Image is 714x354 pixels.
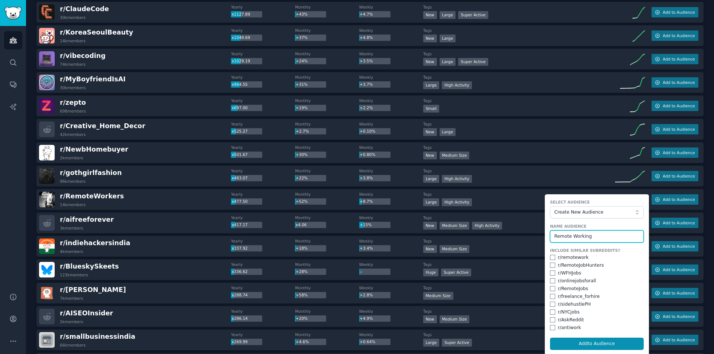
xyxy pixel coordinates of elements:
[423,269,439,276] div: Huge
[423,215,615,220] dt: Tags
[440,58,456,66] div: Large
[423,75,615,80] dt: Tags
[39,262,55,277] img: BlueskySkeets
[442,339,472,347] div: Super Active
[550,338,644,350] button: Addto Audience
[663,197,695,202] span: Add to Audience
[231,28,295,33] dt: Yearly
[554,209,636,216] span: Create New Audience
[360,340,375,344] span: +0.64%
[441,269,471,276] div: Super Active
[442,175,472,183] div: High Activity
[458,58,488,66] div: Super Active
[423,262,615,267] dt: Tags
[296,293,308,297] span: +58%
[232,176,248,180] span: x483.07
[60,62,86,67] div: 74k members
[423,339,440,347] div: Large
[558,309,580,316] div: r/ NYCjobs
[231,121,295,127] dt: Yearly
[359,75,423,80] dt: Weekly
[296,12,308,16] span: +43%
[663,127,695,132] span: Add to Audience
[558,262,604,269] div: r/ RemoteJobHunters
[295,28,359,33] dt: Monthly
[295,262,359,267] dt: Monthly
[295,238,359,244] dt: Monthly
[232,129,248,133] span: x525.27
[423,28,615,33] dt: Tags
[295,285,359,290] dt: Monthly
[423,192,615,197] dt: Tags
[663,267,695,272] span: Add to Audience
[359,98,423,103] dt: Weekly
[231,309,295,314] dt: Yearly
[558,286,588,292] div: r/ RemoteJobs
[60,38,86,43] div: 14k members
[423,198,440,206] div: Large
[295,332,359,337] dt: Monthly
[652,218,698,228] button: Add to Audience
[550,248,644,253] label: Include Similar Subreddits?
[295,215,359,220] dt: Monthly
[39,98,55,114] img: zepto
[359,4,423,10] dt: Weekly
[359,309,423,314] dt: Weekly
[558,278,596,285] div: r/ onlinejobsforall
[360,176,373,180] span: +3.8%
[232,199,248,204] span: x477.50
[60,179,86,184] div: 96k members
[232,12,250,16] span: x1127.89
[60,192,124,200] span: r/ RemoteWorkers
[423,81,440,89] div: Large
[296,152,308,157] span: +30%
[296,316,308,321] span: +20%
[232,269,248,274] span: x336.62
[39,192,55,207] img: RemoteWorkers
[652,147,698,158] button: Add to Audience
[295,4,359,10] dt: Monthly
[296,105,308,110] span: +19%
[359,145,423,150] dt: Weekly
[360,246,373,250] span: +3.4%
[60,15,86,20] div: 30k members
[423,238,615,244] dt: Tags
[423,332,615,337] dt: Tags
[550,206,644,219] button: Create New Audience
[359,238,423,244] dt: Weekly
[39,75,55,90] img: MyBoyfriendIsAI
[39,4,55,20] img: ClaudeCode
[663,80,695,85] span: Add to Audience
[423,11,437,19] div: New
[652,288,698,298] button: Add to Audience
[558,317,584,324] div: r/ AskReddit
[360,12,373,16] span: +4.7%
[360,223,372,227] span: +15%
[663,56,695,62] span: Add to Audience
[423,222,437,230] div: New
[60,29,133,36] span: r/ KoreaSeoulBeauty
[231,168,295,173] dt: Yearly
[458,11,488,19] div: Super Active
[231,262,295,267] dt: Yearly
[423,245,437,253] div: New
[295,145,359,150] dt: Monthly
[296,129,309,133] span: +2.7%
[558,301,591,308] div: r/ sidehustlePH
[359,262,423,267] dt: Weekly
[296,269,308,274] span: +28%
[472,222,502,230] div: High Activity
[652,54,698,64] button: Add to Audience
[550,199,644,205] label: Select Audience
[423,145,615,150] dt: Tags
[39,285,55,301] img: claude
[423,35,437,42] div: New
[231,192,295,197] dt: Yearly
[295,75,359,80] dt: Monthly
[360,82,373,87] span: +3.7%
[60,333,135,340] span: r/ smallbusinessindia
[423,292,453,300] div: Medium Size
[652,30,698,41] button: Add to Audience
[652,124,698,134] button: Add to Audience
[296,246,308,250] span: +18%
